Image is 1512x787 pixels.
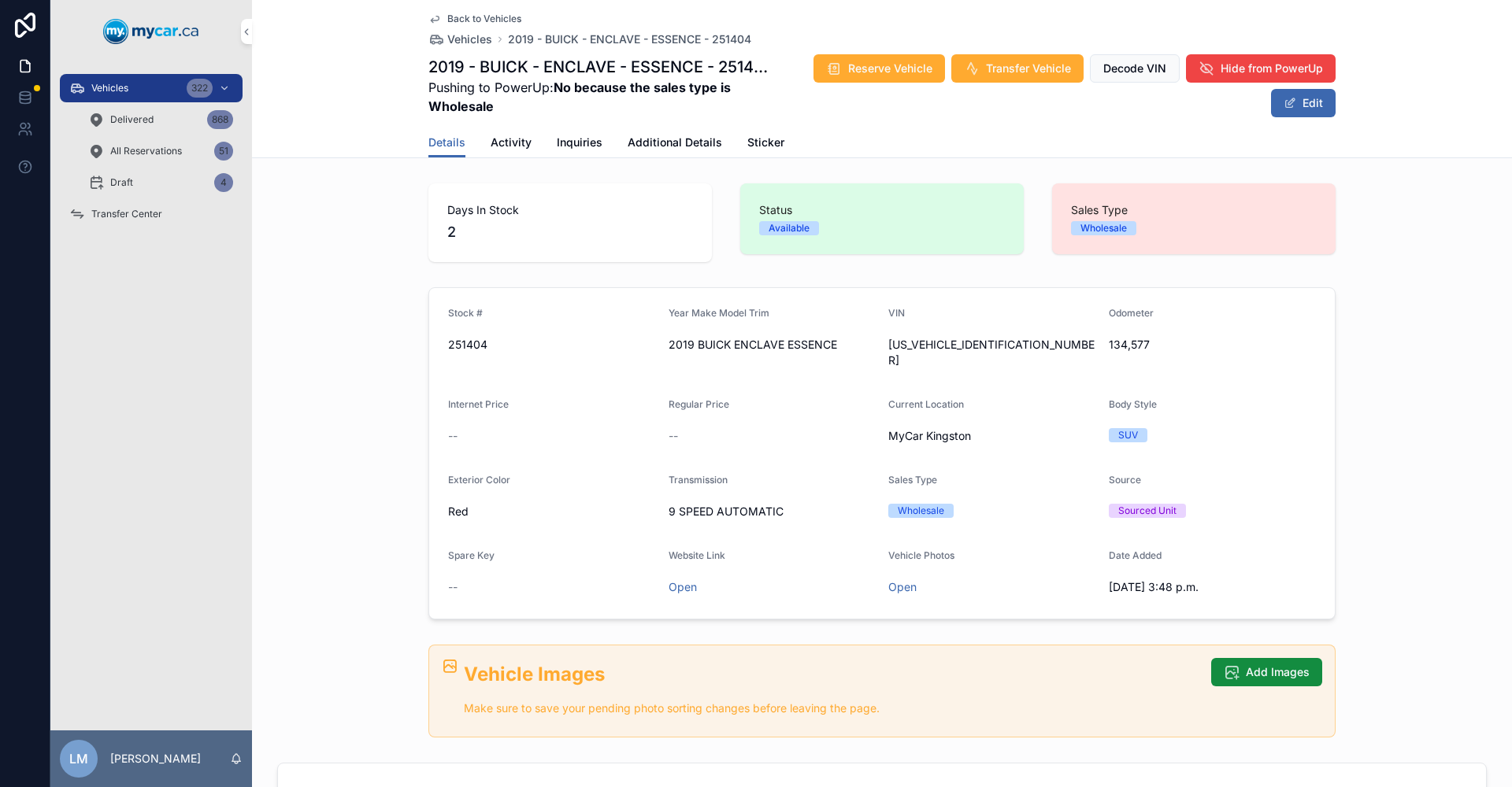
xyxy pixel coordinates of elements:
[1109,579,1317,595] span: [DATE] 3:48 p.m.
[91,82,128,94] span: Vehicles
[628,128,722,160] a: Additional Details
[669,428,678,444] span: --
[79,168,243,197] a: Draft4
[888,307,905,319] span: VIN
[669,398,729,410] span: Regular Price
[1118,428,1138,442] div: SUV
[207,110,233,129] div: 868
[447,31,492,47] span: Vehicles
[951,54,1084,83] button: Transfer Vehicle
[1271,89,1336,117] button: Edit
[491,135,532,150] span: Activity
[1071,202,1317,218] span: Sales Type
[60,74,243,102] a: Vehicles322
[448,337,656,353] span: 251404
[1109,337,1317,353] span: 134,577
[669,580,697,593] a: Open
[50,63,252,249] div: scrollable content
[888,398,964,410] span: Current Location
[110,113,154,126] span: Delivered
[110,145,182,157] span: All Reservations
[103,19,199,44] img: App logo
[448,504,469,519] span: Red
[669,474,728,486] span: Transmission
[110,751,201,767] p: [PERSON_NAME]
[214,173,233,192] div: 4
[464,661,1199,718] div: ## Vehicle Images Make sure to save your pending photo sorting changes before leaving the page.
[464,661,1199,687] h2: Vehicle Images
[813,54,945,83] button: Reserve Vehicle
[448,428,458,444] span: --
[1211,658,1322,686] button: Add Images
[428,13,521,25] a: Back to Vehicles
[1109,549,1162,561] span: Date Added
[447,202,693,218] span: Days In Stock
[888,337,1096,368] span: [US_VEHICLE_IDENTIFICATION_NUMBER]
[1109,474,1141,486] span: Source
[888,474,937,486] span: Sales Type
[60,200,243,228] a: Transfer Center
[69,749,88,768] span: LM
[747,128,784,160] a: Sticker
[1246,664,1310,680] span: Add Images
[888,580,917,593] a: Open
[428,128,465,158] a: Details
[91,208,162,220] span: Transfer Center
[447,221,693,243] span: 2
[1109,307,1154,319] span: Odometer
[898,504,944,518] div: Wholesale
[986,61,1071,76] span: Transfer Vehicle
[1186,54,1336,83] button: Hide from PowerUp
[669,549,725,561] span: Website Link
[769,221,810,235] div: Available
[448,549,495,561] span: Spare Key
[1118,504,1177,518] div: Sourced Unit
[448,474,510,486] span: Exterior Color
[79,105,243,134] a: Delivered868
[669,337,876,353] span: 2019 BUICK ENCLAVE ESSENCE
[628,135,722,150] span: Additional Details
[79,137,243,165] a: All Reservations51
[1221,61,1323,76] span: Hide from PowerUp
[888,549,954,561] span: Vehicle Photos
[428,78,773,116] span: Pushing to PowerUp:
[759,202,1005,218] span: Status
[888,428,971,444] span: MyCar Kingston
[747,135,784,150] span: Sticker
[669,504,876,519] span: 9 SPEED AUTOMATIC
[428,31,492,47] a: Vehicles
[508,31,751,47] a: 2019 - BUICK - ENCLAVE - ESSENCE - 251404
[491,128,532,160] a: Activity
[464,700,1199,718] p: Make sure to save your pending photo sorting changes before leaving the page.
[669,307,769,319] span: Year Make Model Trim
[428,56,773,78] h1: 2019 - BUICK - ENCLAVE - ESSENCE - 251404
[428,79,731,114] strong: No because the sales type is Wholesale
[1090,54,1180,83] button: Decode VIN
[447,13,521,25] span: Back to Vehicles
[214,142,233,161] div: 51
[428,135,465,150] span: Details
[110,176,133,189] span: Draft
[448,398,509,410] span: Internet Price
[557,135,602,150] span: Inquiries
[1080,221,1127,235] div: Wholesale
[448,579,458,595] span: --
[1103,61,1166,76] span: Decode VIN
[848,61,932,76] span: Reserve Vehicle
[448,307,483,319] span: Stock #
[187,79,213,98] div: 322
[1109,398,1157,410] span: Body Style
[557,128,602,160] a: Inquiries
